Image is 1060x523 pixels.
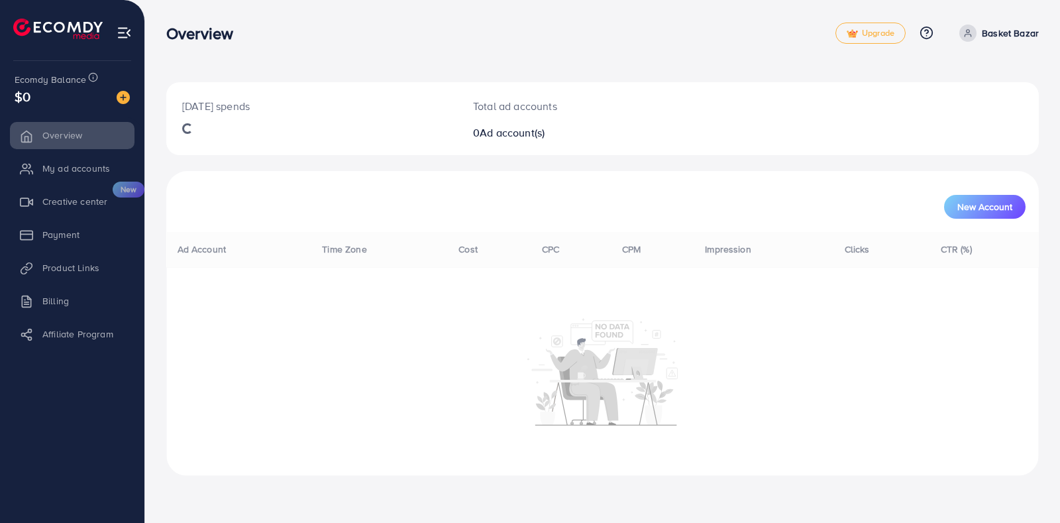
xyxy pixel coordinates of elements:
[166,24,244,43] h3: Overview
[480,125,545,140] span: Ad account(s)
[15,73,86,86] span: Ecomdy Balance
[473,98,659,114] p: Total ad accounts
[473,127,659,139] h2: 0
[944,195,1026,219] button: New Account
[117,25,132,40] img: menu
[117,91,130,104] img: image
[954,25,1039,42] a: Basket Bazar
[182,98,441,114] p: [DATE] spends
[982,25,1039,41] p: Basket Bazar
[13,19,103,39] img: logo
[835,23,906,44] a: tickUpgrade
[957,202,1012,211] span: New Account
[15,87,30,106] span: $0
[847,29,858,38] img: tick
[847,29,894,38] span: Upgrade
